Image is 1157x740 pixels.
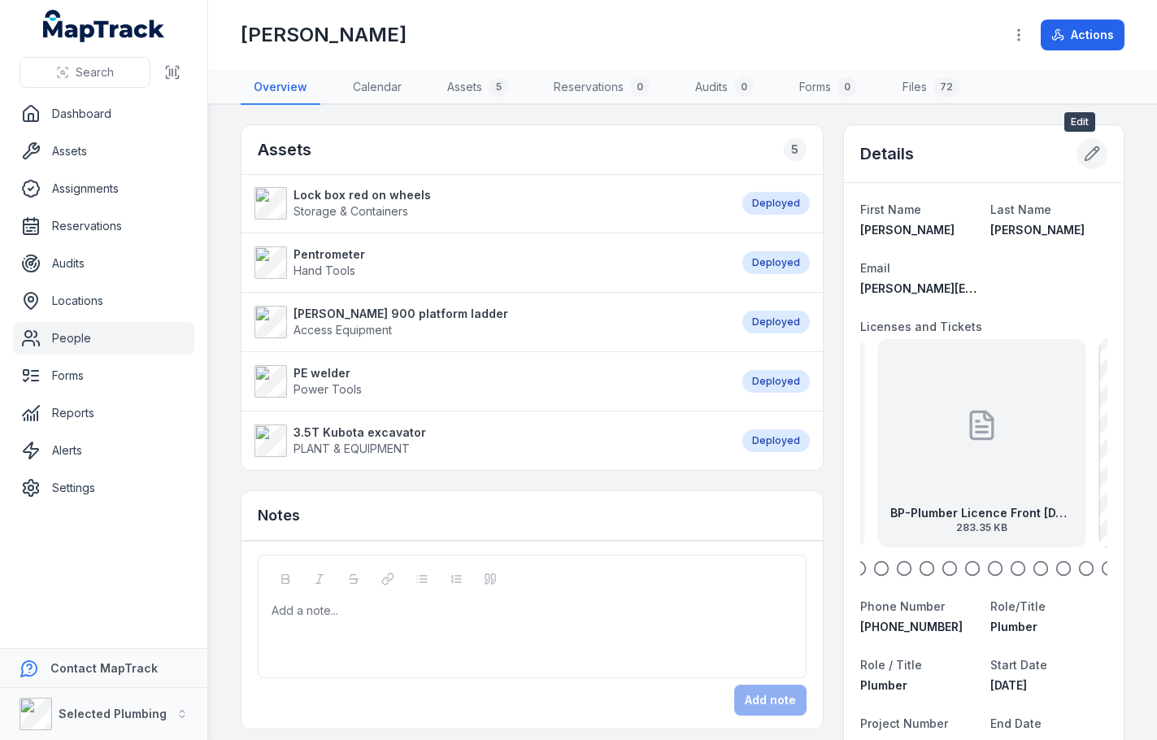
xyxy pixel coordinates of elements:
[860,142,914,165] h2: Details
[990,678,1027,692] span: [DATE]
[13,397,194,429] a: Reports
[294,204,408,218] span: Storage & Containers
[294,365,362,381] strong: PE welder
[50,661,158,675] strong: Contact MapTrack
[742,311,810,333] div: Deployed
[59,707,167,720] strong: Selected Plumbing
[258,138,311,161] h2: Assets
[13,247,194,280] a: Audits
[294,323,392,337] span: Access Equipment
[786,71,870,105] a: Forms0
[860,599,945,613] span: Phone Number
[990,716,1042,730] span: End Date
[13,98,194,130] a: Dashboard
[890,521,1072,534] span: 283.35 KB
[860,320,982,333] span: Licenses and Tickets
[742,370,810,393] div: Deployed
[254,306,726,338] a: [PERSON_NAME] 900 platform ladderAccess Equipment
[43,10,165,42] a: MapTrack
[294,424,426,441] strong: 3.5T Kubota excavator
[241,71,320,105] a: Overview
[434,71,521,105] a: Assets5
[13,322,194,355] a: People
[837,77,857,97] div: 0
[990,620,1037,633] span: Plumber
[860,716,948,730] span: Project Number
[630,77,650,97] div: 0
[682,71,767,105] a: Audits0
[241,22,407,48] h1: [PERSON_NAME]
[860,202,921,216] span: First Name
[860,261,890,275] span: Email
[13,434,194,467] a: Alerts
[889,71,972,105] a: Files72
[860,620,963,633] span: [PHONE_NUMBER]
[294,187,431,203] strong: Lock box red on wheels
[890,505,1072,521] strong: BP-Plumber Licence Front [DATE]
[294,246,365,263] strong: Pentrometer
[13,285,194,317] a: Locations
[990,658,1047,672] span: Start Date
[990,223,1085,237] span: [PERSON_NAME]
[258,504,300,527] h3: Notes
[784,138,807,161] div: 5
[254,246,726,279] a: PentrometerHand Tools
[254,365,726,398] a: PE welderPower Tools
[294,263,355,277] span: Hand Tools
[13,472,194,504] a: Settings
[1041,20,1124,50] button: Actions
[860,658,922,672] span: Role / Title
[254,187,726,220] a: Lock box red on wheelsStorage & Containers
[13,135,194,168] a: Assets
[860,281,1150,295] span: [PERSON_NAME][EMAIL_ADDRESS][DOMAIN_NAME]
[294,382,362,396] span: Power Tools
[734,77,754,97] div: 0
[294,442,410,455] span: PLANT & EQUIPMENT
[860,223,955,237] span: [PERSON_NAME]
[340,71,415,105] a: Calendar
[933,77,959,97] div: 72
[742,192,810,215] div: Deployed
[990,599,1046,613] span: Role/Title
[541,71,663,105] a: Reservations0
[20,57,150,88] button: Search
[1064,112,1095,132] span: Edit
[13,210,194,242] a: Reservations
[860,678,907,692] span: Plumber
[76,64,114,81] span: Search
[742,251,810,274] div: Deployed
[13,359,194,392] a: Forms
[742,429,810,452] div: Deployed
[294,306,508,322] strong: [PERSON_NAME] 900 platform ladder
[254,424,726,457] a: 3.5T Kubota excavatorPLANT & EQUIPMENT
[13,172,194,205] a: Assignments
[990,678,1027,692] time: 3/23/2020, 12:00:00 AM
[489,77,508,97] div: 5
[990,202,1051,216] span: Last Name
